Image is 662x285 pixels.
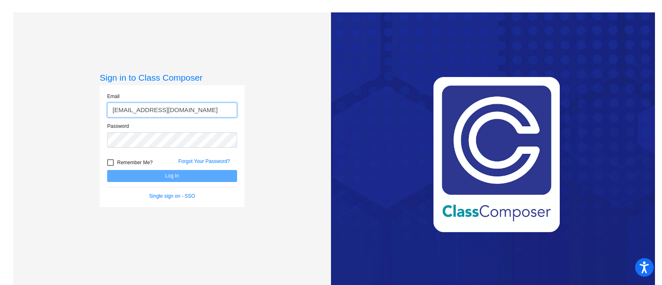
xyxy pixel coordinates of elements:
[117,158,153,168] span: Remember Me?
[107,93,120,100] label: Email
[107,170,237,182] button: Log In
[149,193,195,199] a: Single sign on - SSO
[178,158,230,164] a: Forgot Your Password?
[100,72,245,83] h3: Sign in to Class Composer
[107,122,129,130] label: Password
